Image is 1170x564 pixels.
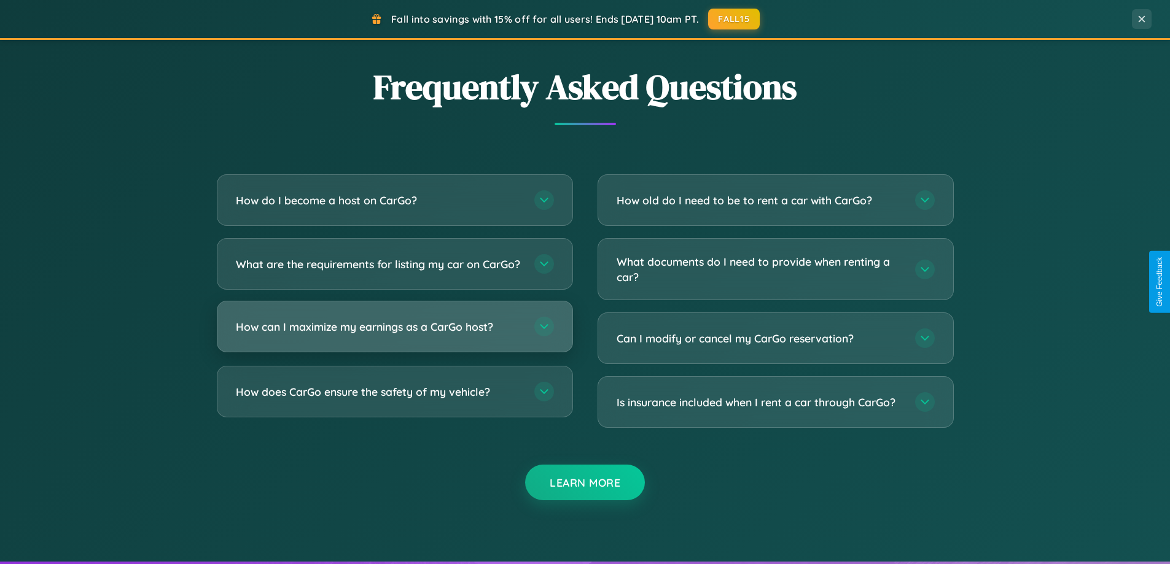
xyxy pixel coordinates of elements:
[217,63,954,110] h2: Frequently Asked Questions
[617,193,903,208] h3: How old do I need to be to rent a car with CarGo?
[236,319,522,334] h3: How can I maximize my earnings as a CarGo host?
[525,465,645,500] button: Learn More
[236,193,522,208] h3: How do I become a host on CarGo?
[1155,257,1164,307] div: Give Feedback
[617,395,903,410] h3: Is insurance included when I rent a car through CarGo?
[617,331,903,346] h3: Can I modify or cancel my CarGo reservation?
[391,13,699,25] span: Fall into savings with 15% off for all users! Ends [DATE] 10am PT.
[708,9,760,29] button: FALL15
[236,384,522,400] h3: How does CarGo ensure the safety of my vehicle?
[236,257,522,272] h3: What are the requirements for listing my car on CarGo?
[617,254,903,284] h3: What documents do I need to provide when renting a car?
